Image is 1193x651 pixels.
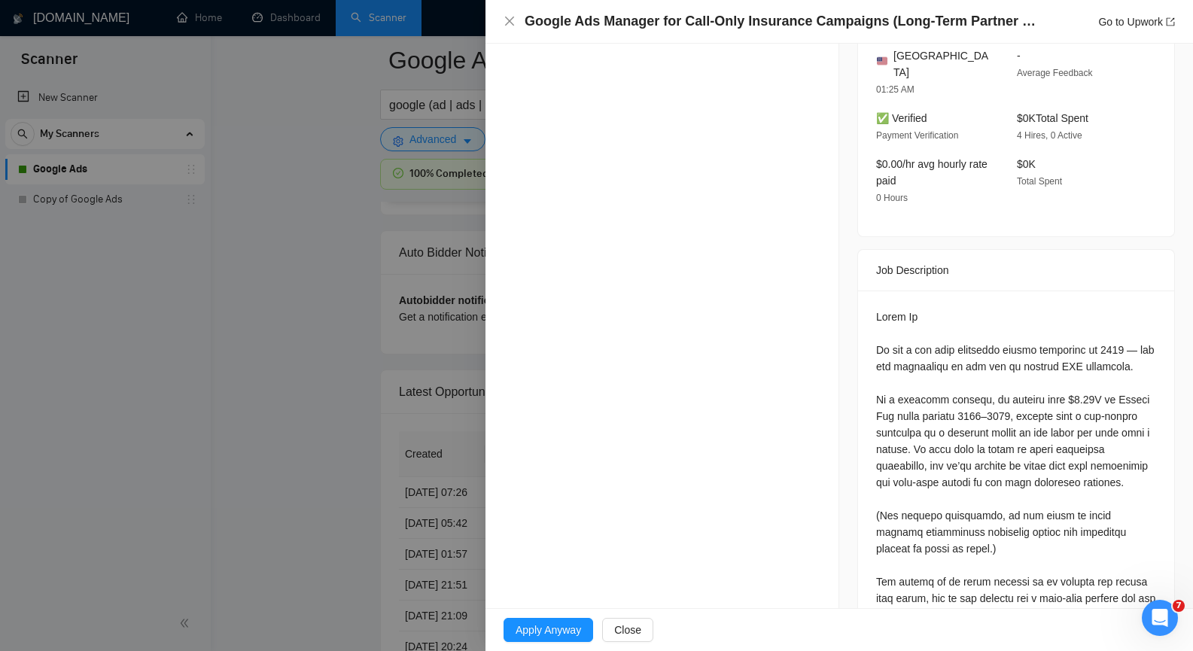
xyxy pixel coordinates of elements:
[876,250,1156,291] div: Job Description
[876,158,988,187] span: $0.00/hr avg hourly rate paid
[1166,17,1175,26] span: export
[876,112,927,124] span: ✅ Verified
[1142,600,1178,636] iframe: Intercom live chat
[1017,68,1093,78] span: Average Feedback
[876,193,908,203] span: 0 Hours
[1017,158,1036,170] span: $0K
[1017,112,1088,124] span: $0K Total Spent
[876,84,915,95] span: 01:25 AM
[504,15,516,27] span: close
[876,130,958,141] span: Payment Verification
[1098,16,1175,28] a: Go to Upworkexport
[614,622,641,638] span: Close
[602,618,653,642] button: Close
[877,56,887,66] img: 🇺🇸
[893,47,993,81] span: [GEOGRAPHIC_DATA]
[504,15,516,28] button: Close
[1173,600,1185,612] span: 7
[1017,130,1082,141] span: 4 Hires, 0 Active
[504,618,593,642] button: Apply Anyway
[1017,176,1062,187] span: Total Spent
[525,12,1044,31] h4: Google Ads Manager for Call-Only Insurance Campaigns (Long-Term Partner Needed)
[1017,50,1021,62] span: -
[516,622,581,638] span: Apply Anyway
